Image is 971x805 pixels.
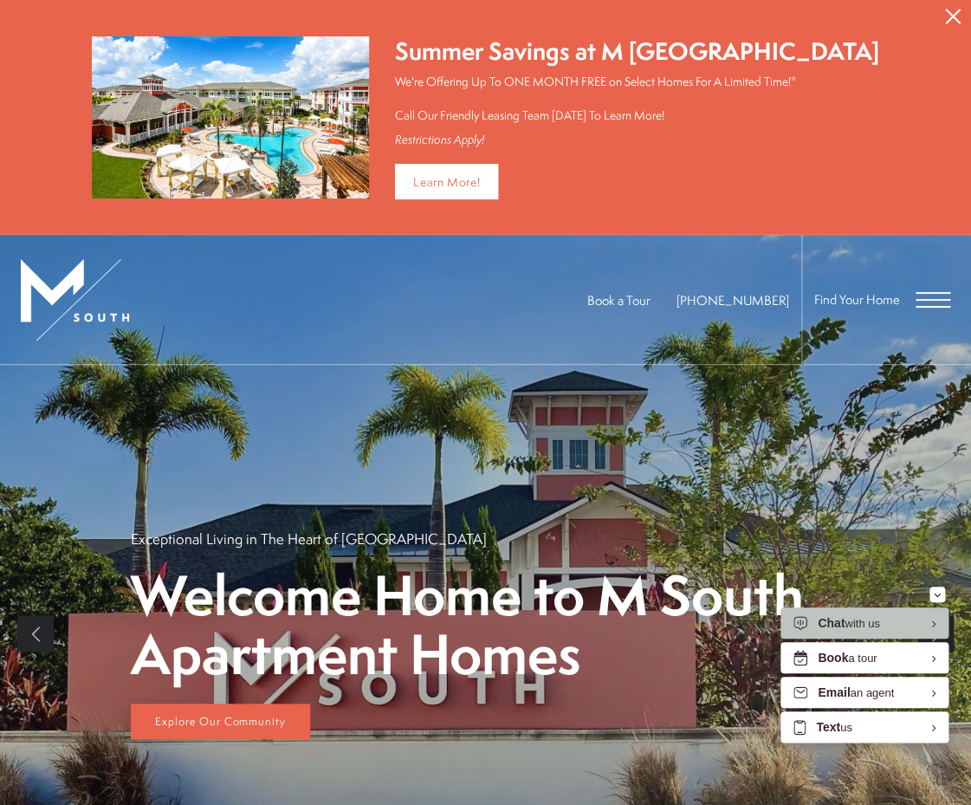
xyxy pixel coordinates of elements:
a: Learn More! [395,164,498,199]
button: Open Menu [916,292,950,308]
a: Previous [17,615,54,652]
p: Welcome Home to M South Apartment Homes [131,566,841,684]
a: Call Us at 813-570-8014 [676,291,789,309]
span: Explore Our Community [155,714,285,729]
img: MSouth [21,259,129,341]
a: Explore Our Community [131,704,311,739]
p: Exceptional Living in The Heart of [GEOGRAPHIC_DATA] [131,529,487,549]
a: Find Your Home [814,290,900,308]
p: We're Offering Up To ONE MONTH FREE on Select Homes For A Limited Time!* Call Our Friendly Leasin... [395,73,879,124]
div: Summer Savings at M [GEOGRAPHIC_DATA] [395,35,879,68]
span: [PHONE_NUMBER] [676,291,789,309]
a: Book a Tour [587,291,651,309]
div: Restrictions Apply! [395,133,879,147]
img: Summer Savings at M South Apartments [92,36,369,198]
